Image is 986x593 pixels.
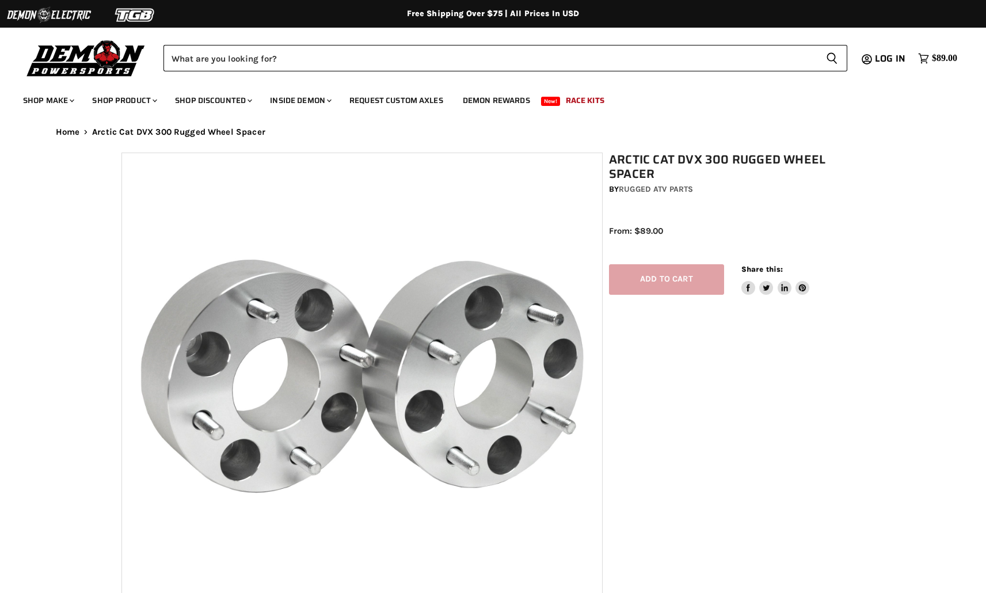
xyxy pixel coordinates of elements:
[163,45,817,71] input: Search
[341,89,452,112] a: Request Custom Axles
[912,50,963,67] a: $89.00
[92,127,265,137] span: Arctic Cat DVX 300 Rugged Wheel Spacer
[163,45,847,71] form: Product
[92,4,178,26] img: TGB Logo 2
[875,51,905,66] span: Log in
[23,37,149,78] img: Demon Powersports
[261,89,338,112] a: Inside Demon
[932,53,957,64] span: $89.00
[619,184,693,194] a: Rugged ATV Parts
[741,264,810,295] aside: Share this:
[56,127,80,137] a: Home
[870,54,912,64] a: Log in
[609,153,871,181] h1: Arctic Cat DVX 300 Rugged Wheel Spacer
[83,89,164,112] a: Shop Product
[557,89,613,112] a: Race Kits
[33,9,954,19] div: Free Shipping Over $75 | All Prices In USD
[741,265,783,273] span: Share this:
[14,89,81,112] a: Shop Make
[14,84,954,112] ul: Main menu
[6,4,92,26] img: Demon Electric Logo 2
[541,97,561,106] span: New!
[166,89,259,112] a: Shop Discounted
[609,226,663,236] span: From: $89.00
[609,183,871,196] div: by
[454,89,539,112] a: Demon Rewards
[33,127,954,137] nav: Breadcrumbs
[817,45,847,71] button: Search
